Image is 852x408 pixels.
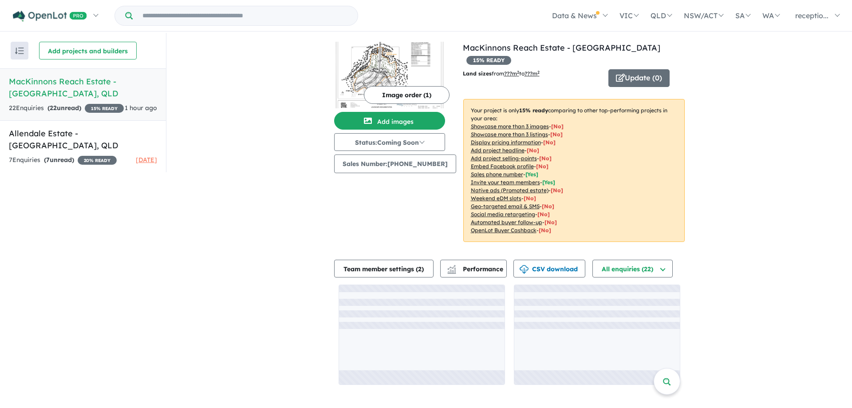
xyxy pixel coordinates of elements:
span: [No] [537,211,550,218]
u: Showcase more than 3 images [471,123,549,130]
button: CSV download [513,260,585,277]
u: Display pricing information [471,139,541,146]
img: bar-chart.svg [447,268,456,273]
u: Social media retargeting [471,211,535,218]
span: 2 [418,265,422,273]
button: Sales Number:[PHONE_NUMBER] [334,154,456,173]
span: 15 % READY [466,56,511,65]
sup: 2 [517,70,519,75]
span: receptio... [795,11,828,20]
span: to [519,70,540,77]
p: Your project is only comparing to other top-performing projects in your area: - - - - - - - - - -... [463,99,685,242]
span: [ Yes ] [525,171,538,178]
button: Performance [440,260,507,277]
span: [No] [551,187,563,194]
img: sort.svg [15,48,24,54]
img: Openlot PRO Logo White [13,11,87,22]
u: Invite your team members [471,179,540,186]
u: Automated buyer follow-up [471,219,542,226]
u: ??? m [504,70,519,77]
u: Add project headline [471,147,525,154]
u: Sales phone number [471,171,523,178]
span: [No] [544,219,557,226]
h5: Allendale Estate - [GEOGRAPHIC_DATA] , QLD [9,127,157,151]
img: line-chart.svg [447,265,455,270]
u: Weekend eDM slots [471,195,521,202]
u: ???m [525,70,540,77]
u: OpenLot Buyer Cashback [471,227,536,234]
button: All enquiries (22) [592,260,673,277]
u: Embed Facebook profile [471,163,534,170]
span: [No] [539,227,551,234]
button: Image order (1) [364,86,450,104]
u: Geo-targeted email & SMS [471,203,540,210]
span: [ No ] [527,147,539,154]
span: [ No ] [536,163,548,170]
u: Add project selling-points [471,155,537,162]
span: 7 [46,156,50,164]
input: Try estate name, suburb, builder or developer [134,6,356,25]
b: Land sizes [463,70,492,77]
button: Update (0) [608,69,670,87]
span: 15 % READY [85,104,124,113]
button: Team member settings (2) [334,260,434,277]
span: [ No ] [550,131,563,138]
div: 22 Enquir ies [9,103,124,114]
div: 7 Enquir ies [9,155,117,166]
span: [ Yes ] [542,179,555,186]
span: 22 [50,104,57,112]
span: [No] [542,203,554,210]
button: Status:Coming Soon [334,133,445,151]
strong: ( unread) [44,156,74,164]
span: [ No ] [551,123,564,130]
span: [No] [524,195,536,202]
span: 1 hour ago [125,104,157,112]
p: from [463,69,602,78]
u: Native ads (Promoted estate) [471,187,548,194]
sup: 2 [537,70,540,75]
h5: MacKinnons Reach Estate - [GEOGRAPHIC_DATA] , QLD [9,75,157,99]
b: 15 % ready [519,107,548,114]
span: [ No ] [543,139,556,146]
span: Performance [449,265,503,273]
button: Add projects and builders [39,42,137,59]
span: [DATE] [136,156,157,164]
button: Add images [334,112,445,130]
strong: ( unread) [47,104,81,112]
img: MacKinnons Reach Estate - Gumlow [334,42,445,108]
u: Showcase more than 3 listings [471,131,548,138]
a: MacKinnons Reach Estate - [GEOGRAPHIC_DATA] [463,43,660,53]
span: [ No ] [539,155,552,162]
span: 20 % READY [78,156,117,165]
img: download icon [520,265,529,274]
